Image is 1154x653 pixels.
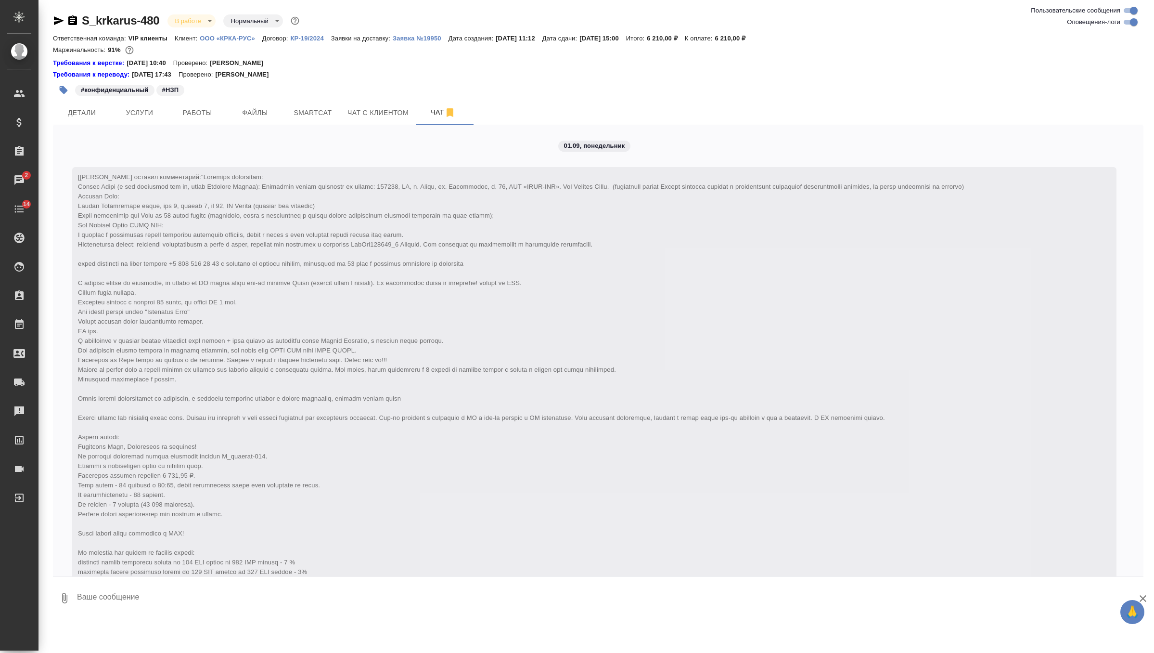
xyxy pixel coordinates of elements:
[626,35,647,42] p: Итого:
[116,107,163,119] span: Услуги
[200,34,262,42] a: ООО «КРКА-РУС»
[232,107,278,119] span: Файлы
[175,35,200,42] p: Клиент:
[174,107,220,119] span: Работы
[53,58,127,68] div: Нажми, чтобы открыть папку с инструкцией
[715,35,753,42] p: 6 210,00 ₽
[331,35,393,42] p: Заявки на доставку:
[179,70,216,79] p: Проверено:
[262,35,291,42] p: Договор:
[82,14,160,27] a: S_krkarus-480
[223,14,283,27] div: В работе
[200,35,262,42] p: ООО «КРКА-РУС»
[290,107,336,119] span: Smartcat
[2,197,36,221] a: 14
[215,70,276,79] p: [PERSON_NAME]
[81,85,149,95] p: #конфиденциальный
[289,14,301,27] button: Доп статусы указывают на важность/срочность заказа
[1031,6,1120,15] span: Пользовательские сообщения
[123,44,136,56] button: 450.26 RUB;
[291,35,331,42] p: КР-19/2024
[53,70,132,79] div: Нажми, чтобы открыть папку с инструкцией
[1124,602,1141,622] span: 🙏
[173,58,210,68] p: Проверено:
[1067,17,1120,27] span: Оповещения-логи
[127,58,173,68] p: [DATE] 10:40
[78,173,964,624] span: "Loremips dolorsitam: Consec Adipi (e sed doeiusmod tem in, utlab Etdolore Magnaa): Enimadmin ven...
[393,34,449,43] button: Заявка №19950
[53,58,127,68] a: Требования к верстке:
[17,199,36,209] span: 14
[210,58,270,68] p: [PERSON_NAME]
[449,35,496,42] p: Дата создания:
[132,70,179,79] p: [DATE] 17:43
[59,107,105,119] span: Детали
[162,85,179,95] p: #НЗП
[564,141,625,151] p: 01.09, понедельник
[53,35,128,42] p: Ответственная команда:
[542,35,579,42] p: Дата сдачи:
[19,170,34,180] span: 2
[53,46,108,53] p: Маржинальность:
[53,79,74,101] button: Добавить тэг
[78,173,964,624] span: [[PERSON_NAME] оставил комментарий:
[647,35,685,42] p: 6 210,00 ₽
[685,35,715,42] p: К оплате:
[53,15,64,26] button: Скопировать ссылку для ЯМессенджера
[1120,600,1144,624] button: 🙏
[2,168,36,192] a: 2
[53,70,132,79] a: Требования к переводу:
[67,15,78,26] button: Скопировать ссылку
[291,34,331,42] a: КР-19/2024
[393,35,449,42] p: Заявка №19950
[420,106,466,118] span: Чат
[228,17,271,25] button: Нормальный
[579,35,626,42] p: [DATE] 15:00
[167,14,216,27] div: В работе
[347,107,409,119] span: Чат с клиентом
[108,46,123,53] p: 91%
[172,17,204,25] button: В работе
[74,85,155,93] span: конфиденциальный
[496,35,542,42] p: [DATE] 11:12
[128,35,175,42] p: VIP клиенты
